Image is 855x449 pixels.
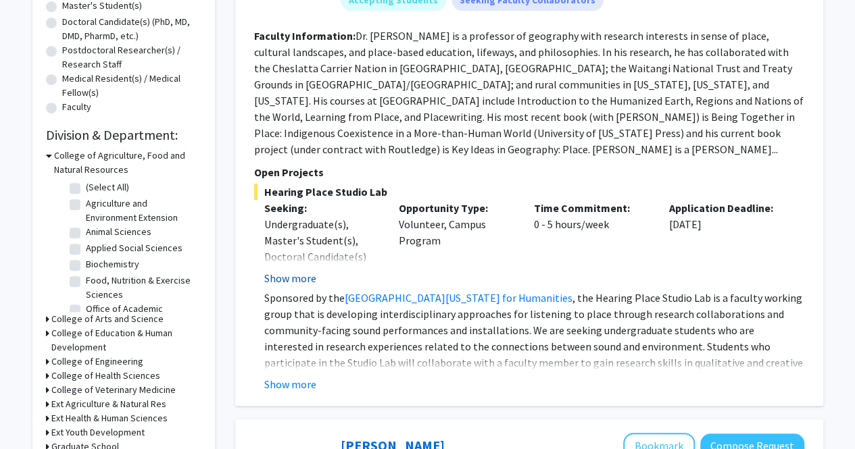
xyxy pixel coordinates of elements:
[86,196,198,225] label: Agriculture and Environment Extension
[86,180,129,194] label: (Select All)
[264,270,316,286] button: Show more
[51,397,166,411] h3: Ext Agriculture & Natural Res
[399,200,514,216] p: Opportunity Type:
[51,354,143,369] h3: College of Engineering
[86,302,198,330] label: Office of Academic Programs
[264,290,804,435] p: Sponsored by the , the Hearing Place Studio Lab is a faculty working group that is developing int...
[264,216,379,297] div: Undergraduate(s), Master's Student(s), Doctoral Candidate(s) (PhD, MD, DMD, PharmD, etc.)
[659,200,794,286] div: [DATE]
[51,411,168,425] h3: Ext Health & Human Sciences
[254,29,356,43] b: Faculty Information:
[264,376,316,392] button: Show more
[534,200,649,216] p: Time Commitment:
[254,29,804,156] fg-read-more: Dr. [PERSON_NAME] is a professor of geography with research interests in sense of place, cultural...
[51,383,176,397] h3: College of Veterinary Medicine
[62,15,201,43] label: Doctoral Candidate(s) (PhD, MD, DMD, PharmD, etc.)
[264,200,379,216] p: Seeking:
[51,326,201,354] h3: College of Education & Human Development
[51,369,160,383] h3: College of Health Sciences
[54,149,201,177] h3: College of Agriculture, Food and Natural Resources
[669,200,784,216] p: Application Deadline:
[62,72,201,100] label: Medical Resident(s) / Medical Fellow(s)
[86,257,139,271] label: Biochemistry
[254,184,804,200] span: Hearing Place Studio Lab
[51,425,145,440] h3: Ext Youth Development
[10,388,57,439] iframe: Chat
[86,273,198,302] label: Food, Nutrition & Exercise Sciences
[254,164,804,180] p: Open Projects
[62,43,201,72] label: Postdoctoral Researcher(s) / Research Staff
[46,127,201,143] h2: Division & Department:
[345,291,572,305] a: [GEOGRAPHIC_DATA][US_STATE] for Humanities
[524,200,659,286] div: 0 - 5 hours/week
[51,312,164,326] h3: College of Arts and Science
[86,241,182,255] label: Applied Social Sciences
[389,200,524,286] div: Volunteer, Campus Program
[86,225,151,239] label: Animal Sciences
[62,100,91,114] label: Faculty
